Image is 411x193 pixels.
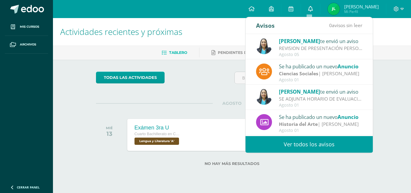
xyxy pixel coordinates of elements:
[235,72,368,84] input: Busca una actividad próxima aquí...
[329,22,332,29] span: 0
[279,45,363,52] div: REVISION DE PRESENTACIÓN PERSONAL: Saludos Cordiales Les recordamos que estamos en evaluaciones d...
[169,50,187,55] span: Tablero
[96,161,368,166] label: No hay más resultados
[279,62,363,70] div: Se ha publicado un nuevo
[106,130,113,137] div: 13
[344,4,379,10] span: [PERSON_NAME]
[5,18,48,36] a: Mis cursos
[256,89,272,105] img: 49168807a2b8cca0ef2119beca2bd5ad.png
[212,48,269,58] a: Pendientes de entrega
[60,26,182,37] span: Actividades recientes y próximas
[338,63,358,70] span: Anuncio
[279,70,363,77] div: | [PERSON_NAME]
[279,113,363,121] div: Se ha publicado un nuevo
[134,132,180,136] span: Cuarto Bachillerato en Ciencias Biológicas [PERSON_NAME]. CCLL en Ciencias Biológicas
[218,50,269,55] span: Pendientes de entrega
[338,114,358,120] span: Anuncio
[5,36,48,54] a: Archivos
[256,38,272,54] img: 49168807a2b8cca0ef2119beca2bd5ad.png
[279,52,363,57] div: Agosto 05
[279,95,363,102] div: SE ADJUNTA HORARIO DE EVALUACIONES: Saludos cordiales, se adjunta horario de evaluaciones para la...
[96,72,165,83] a: todas las Actividades
[279,88,363,95] div: te envió un aviso
[20,42,36,47] span: Archivos
[256,17,275,34] div: Avisos
[279,121,363,128] div: | [PERSON_NAME]
[246,136,373,153] a: Ver todos los avisos
[279,77,363,82] div: Agosto 01
[279,70,318,77] strong: Ciencias Sociales
[17,185,40,189] span: Cerrar panel
[279,121,318,127] strong: Historia del Arte
[134,138,179,145] span: Lengua y Literatura 'A'
[279,38,320,45] span: [PERSON_NAME]
[162,48,187,58] a: Tablero
[328,3,340,15] img: 6233c4221bbb19576ca63f4330107800.png
[279,128,363,133] div: Agosto 01
[329,22,362,29] span: avisos sin leer
[20,24,39,29] span: Mis cursos
[279,37,363,45] div: te envió un aviso
[279,88,320,95] span: [PERSON_NAME]
[134,125,181,131] div: Exámen 3ra U
[279,103,363,108] div: Agosto 01
[213,101,251,106] span: AGOSTO
[344,9,379,14] span: Mi Perfil
[106,126,113,130] div: MIÉ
